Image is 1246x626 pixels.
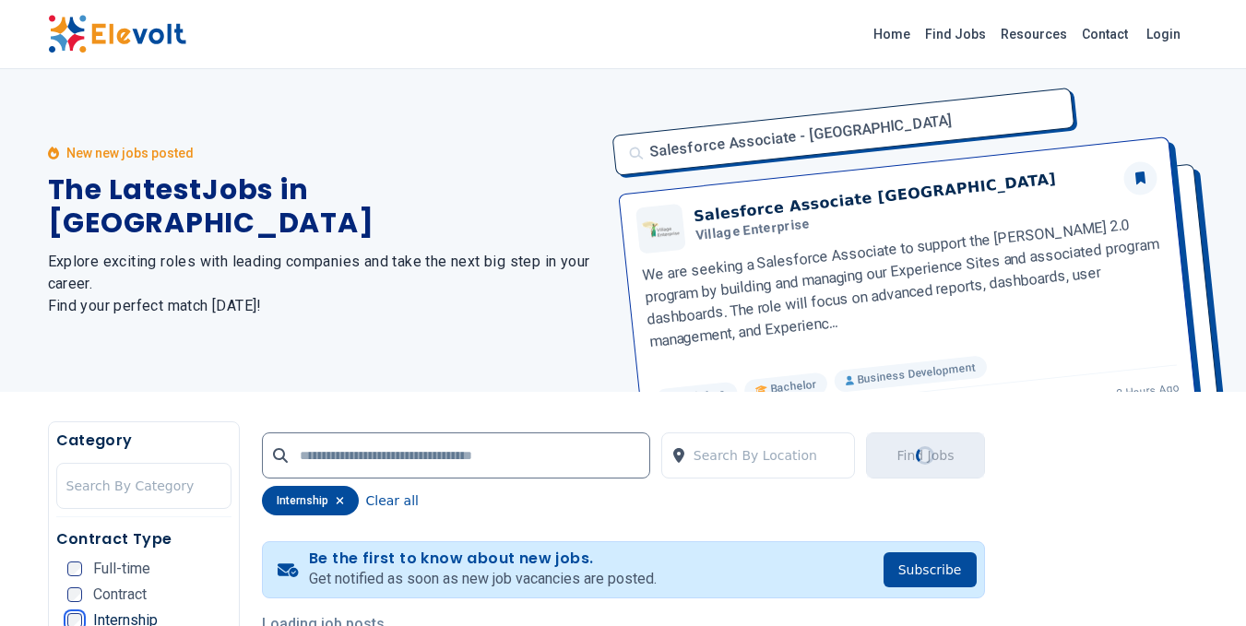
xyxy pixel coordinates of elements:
[866,19,918,49] a: Home
[913,443,938,467] div: Loading...
[1135,16,1192,53] a: Login
[67,561,82,576] input: Full-time
[884,552,977,587] button: Subscribe
[866,432,984,478] button: Find JobsLoading...
[993,19,1074,49] a: Resources
[93,561,150,576] span: Full-time
[48,15,186,53] img: Elevolt
[366,486,419,515] button: Clear all
[56,528,231,550] h5: Contract Type
[67,587,82,602] input: Contract
[56,430,231,452] h5: Category
[918,19,993,49] a: Find Jobs
[309,549,657,568] h4: Be the first to know about new jobs.
[48,173,601,240] h1: The Latest Jobs in [GEOGRAPHIC_DATA]
[309,568,657,590] p: Get notified as soon as new job vacancies are posted.
[48,251,601,317] h2: Explore exciting roles with leading companies and take the next big step in your career. Find you...
[66,144,194,162] p: New new jobs posted
[1074,19,1135,49] a: Contact
[1154,537,1246,626] iframe: Chat Widget
[262,486,359,515] div: internship
[93,587,147,602] span: Contract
